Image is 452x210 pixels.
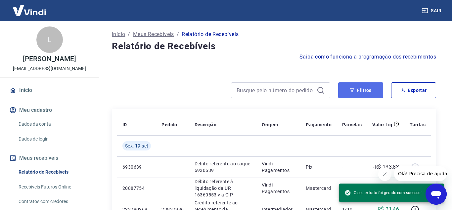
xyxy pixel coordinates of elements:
[262,182,295,195] p: Vindi Pagamentos
[112,40,436,53] h4: Relatório de Recebíveis
[262,160,295,174] p: Vindi Pagamentos
[426,184,447,205] iframe: Botão para abrir a janela de mensagens
[391,82,436,98] button: Exportar
[8,0,51,21] img: Vindi
[16,117,91,131] a: Dados da conta
[122,164,151,170] p: 6930639
[342,121,362,128] p: Parcelas
[112,30,125,38] a: Início
[373,163,399,171] p: -R$ 133,83
[36,26,63,53] div: L
[16,195,91,208] a: Contratos com credores
[195,178,251,198] p: Débito referente à liquidação da UR 16360553 via CIP
[16,132,91,146] a: Dados de login
[299,53,436,61] a: Saiba como funciona a programação dos recebimentos
[8,83,91,98] a: Início
[13,65,86,72] p: [EMAIL_ADDRESS][DOMAIN_NAME]
[16,180,91,194] a: Recebíveis Futuros Online
[177,30,179,38] p: /
[420,5,444,17] button: Sair
[394,166,447,181] iframe: Mensagem da empresa
[410,121,426,128] p: Tarifas
[306,164,332,170] p: Pix
[262,121,278,128] p: Origem
[195,160,251,174] p: Débito referente ao saque 6930639
[306,185,332,191] p: Mastercard
[182,30,239,38] p: Relatório de Recebíveis
[237,85,314,95] input: Busque pelo número do pedido
[4,5,56,10] span: Olá! Precisa de ajuda?
[338,82,383,98] button: Filtros
[344,189,422,196] span: O seu extrato foi gerado com sucesso!
[125,143,148,149] span: Sex, 19 set
[8,103,91,117] button: Meu cadastro
[195,121,217,128] p: Descrição
[122,185,151,191] p: 20887754
[133,30,174,38] a: Meus Recebíveis
[306,121,332,128] p: Pagamento
[16,165,91,179] a: Relatório de Recebíveis
[23,56,76,63] p: [PERSON_NAME]
[128,30,130,38] p: /
[342,164,362,170] p: -
[372,121,394,128] p: Valor Líq.
[161,121,177,128] p: Pedido
[378,168,391,181] iframe: Fechar mensagem
[122,121,127,128] p: ID
[8,151,91,165] button: Meus recebíveis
